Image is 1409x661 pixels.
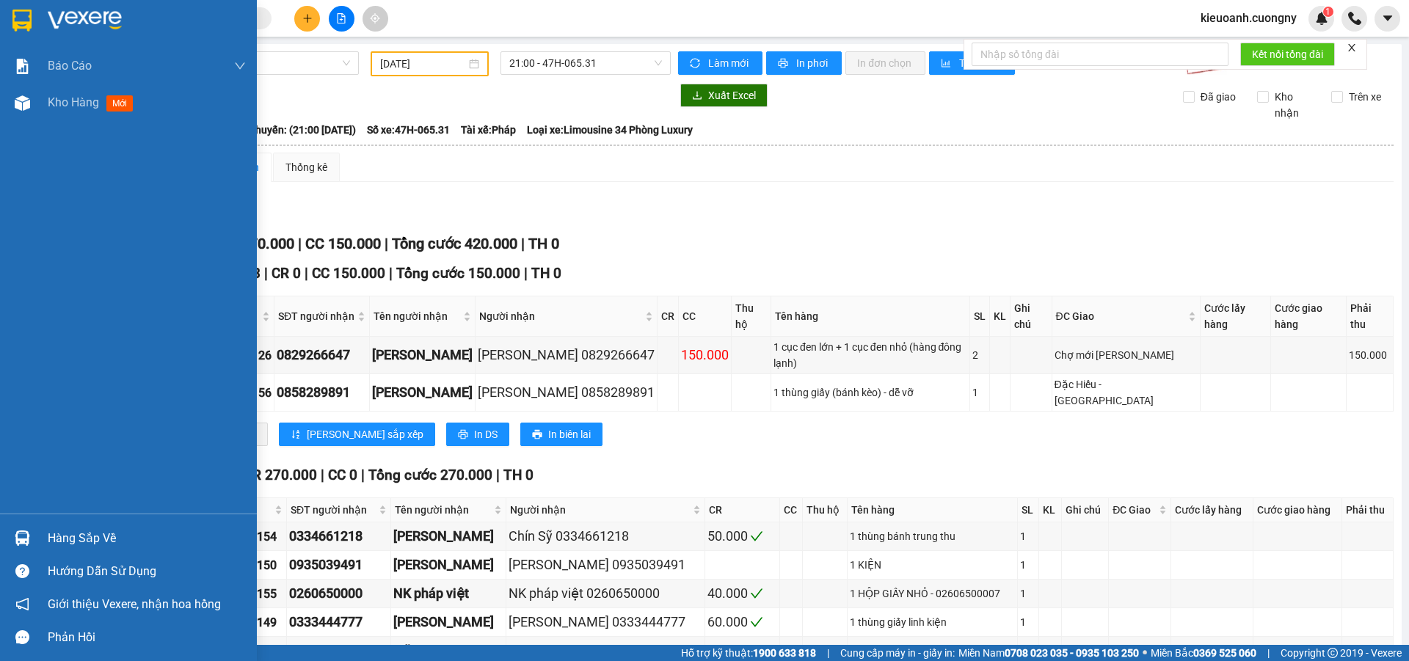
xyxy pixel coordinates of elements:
[298,235,302,252] span: |
[374,308,460,324] span: Tên người nhận
[368,467,492,483] span: Tổng cước 270.000
[48,527,246,549] div: Hàng sắp về
[708,55,751,71] span: Làm mới
[850,614,1014,630] div: 1 thùng giấy linh kiện
[531,265,561,282] span: TH 0
[393,612,503,632] div: [PERSON_NAME]
[370,374,476,412] td: Bảo Ngọc
[312,265,385,282] span: CC 150.000
[279,423,435,446] button: sort-ascending[PERSON_NAME] sắp xếp
[244,467,317,483] span: CR 270.000
[707,640,777,661] div: 120.000
[291,429,301,441] span: sort-ascending
[548,426,591,442] span: In biên lai
[391,522,506,551] td: Chín Sỹ
[1253,498,1342,522] th: Cước giao hàng
[750,616,763,629] span: check
[289,612,388,632] div: 0333444777
[850,585,1014,602] div: 1 HỘP GIẤY NHỎ - 02606500007
[929,51,1015,75] button: bar-chartThống kê
[106,95,133,112] span: mới
[750,587,763,600] span: check
[1143,650,1147,656] span: ⚪️
[972,384,987,401] div: 1
[1343,89,1387,105] span: Trên xe
[48,56,92,75] span: Báo cáo
[367,122,450,138] span: Số xe: 47H-065.31
[707,612,777,632] div: 60.000
[766,51,842,75] button: printerIn phơi
[681,645,816,661] span: Hỗ trợ kỹ thuật:
[392,235,517,252] span: Tổng cước 420.000
[478,382,655,403] div: [PERSON_NAME] 0858289891
[328,467,357,483] span: CC 0
[287,522,391,551] td: 0334661218
[692,90,702,102] span: download
[509,583,702,604] div: NK pháp việt 0260650000
[845,51,925,75] button: In đơn chọn
[391,551,506,580] td: VƯƠNG THU
[287,580,391,608] td: 0260650000
[287,608,391,637] td: 0333444777
[1201,296,1271,337] th: Cước lấy hàng
[496,467,500,483] span: |
[15,95,30,111] img: warehouse-icon
[307,426,423,442] span: [PERSON_NAME] sắp xếp
[289,640,388,661] div: 0968941612
[396,265,520,282] span: Tổng cước 150.000
[1020,643,1036,659] div: 3
[1020,557,1036,573] div: 1
[277,382,367,403] div: 0858289891
[681,345,729,365] div: 150.000
[12,10,32,32] img: logo-vxr
[658,296,679,337] th: CR
[1189,9,1308,27] span: kieuoanh.cuongny
[990,296,1011,337] th: KL
[509,555,702,575] div: [PERSON_NAME] 0935039491
[461,122,516,138] span: Tài xế: Pháp
[1020,585,1036,602] div: 1
[15,564,29,578] span: question-circle
[827,645,829,661] span: |
[690,58,702,70] span: sync
[361,467,365,483] span: |
[1193,647,1256,659] strong: 0369 525 060
[272,265,301,282] span: CR 0
[1018,498,1039,522] th: SL
[305,235,381,252] span: CC 150.000
[521,235,525,252] span: |
[941,58,953,70] span: bar-chart
[532,429,542,441] span: printer
[678,51,762,75] button: syncLàm mới
[1020,528,1036,544] div: 1
[972,347,987,363] div: 2
[446,423,509,446] button: printerIn DS
[958,645,1139,661] span: Miền Nam
[289,526,388,547] div: 0334661218
[1195,89,1242,105] span: Đã giao
[796,55,830,71] span: In phơi
[363,6,388,32] button: aim
[732,296,771,337] th: Thu hộ
[305,265,308,282] span: |
[285,159,327,175] div: Thống kê
[750,530,763,543] span: check
[1020,614,1036,630] div: 1
[372,345,473,365] div: [PERSON_NAME]
[1151,645,1256,661] span: Miền Bắc
[1005,647,1139,659] strong: 0708 023 035 - 0935 103 250
[1315,12,1328,25] img: icon-new-feature
[277,345,367,365] div: 0829266647
[458,429,468,441] span: printer
[848,498,1017,522] th: Tên hàng
[15,597,29,611] span: notification
[385,235,388,252] span: |
[803,498,848,522] th: Thu hộ
[850,557,1014,573] div: 1 KIỆN
[234,60,246,72] span: down
[393,640,503,661] div: Nữ
[393,583,503,604] div: NK pháp việt
[329,6,354,32] button: file-add
[509,612,702,632] div: [PERSON_NAME] 0333444777
[302,13,313,23] span: plus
